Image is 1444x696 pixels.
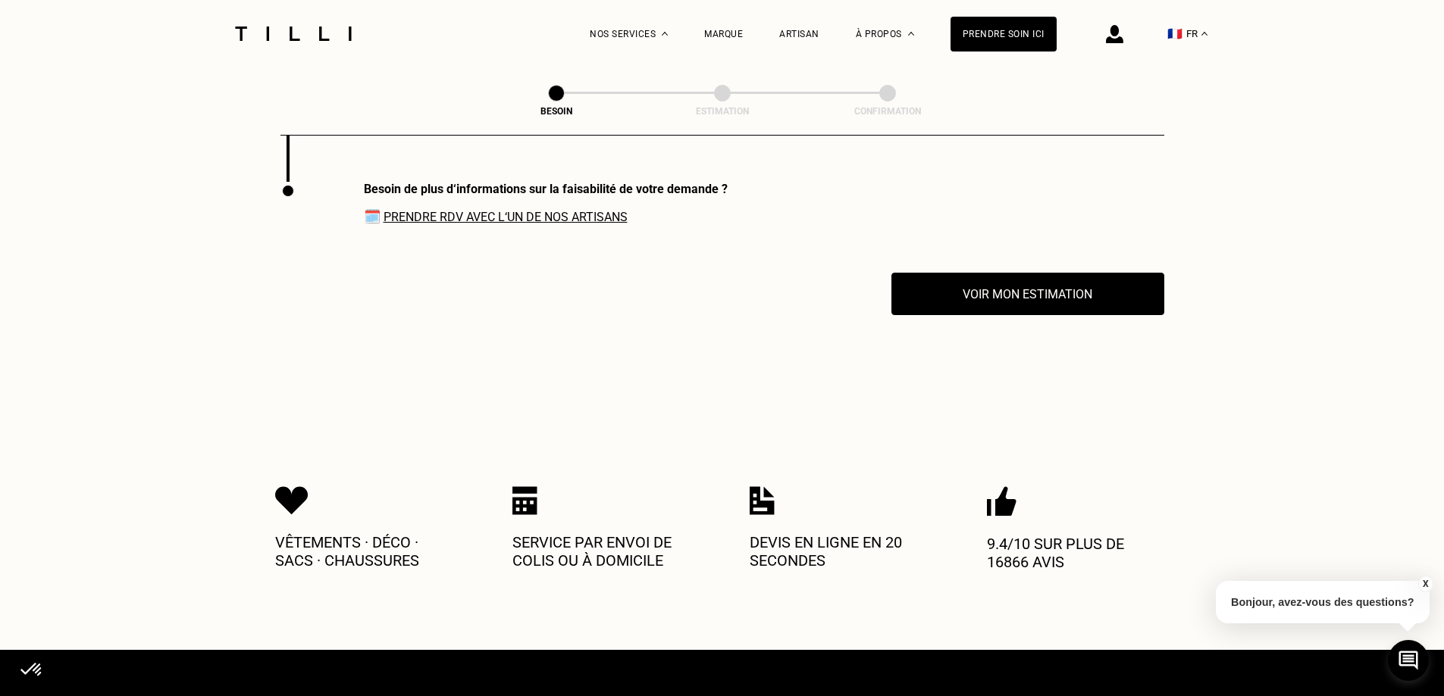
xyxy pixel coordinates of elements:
[662,32,668,36] img: Menu déroulant
[1106,25,1123,43] img: icône connexion
[364,208,728,224] span: 🗓️
[779,29,819,39] a: Artisan
[275,533,457,570] p: Vêtements · Déco · Sacs · Chaussures
[704,29,743,39] a: Marque
[750,533,932,570] p: Devis en ligne en 20 secondes
[1216,581,1430,623] p: Bonjour, avez-vous des questions?
[951,17,1057,51] a: Prendre soin ici
[384,210,628,224] a: Prendre RDV avec l‘un de nos artisans
[908,32,914,36] img: Menu déroulant à propos
[512,533,694,570] p: Service par envoi de colis ou à domicile
[364,182,728,196] div: Besoin de plus d‘informations sur la faisabilité de votre demande ?
[481,106,632,117] div: Besoin
[1167,27,1182,41] span: 🇫🇷
[1201,32,1208,36] img: menu déroulant
[647,106,798,117] div: Estimation
[750,486,775,515] img: Icon
[812,106,963,117] div: Confirmation
[230,27,357,41] img: Logo du service de couturière Tilli
[987,486,1016,517] img: Icon
[987,535,1169,571] p: 9.4/10 sur plus de 16866 avis
[275,486,309,515] img: Icon
[512,486,537,515] img: Icon
[1417,576,1433,592] button: X
[891,273,1164,315] button: Voir mon estimation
